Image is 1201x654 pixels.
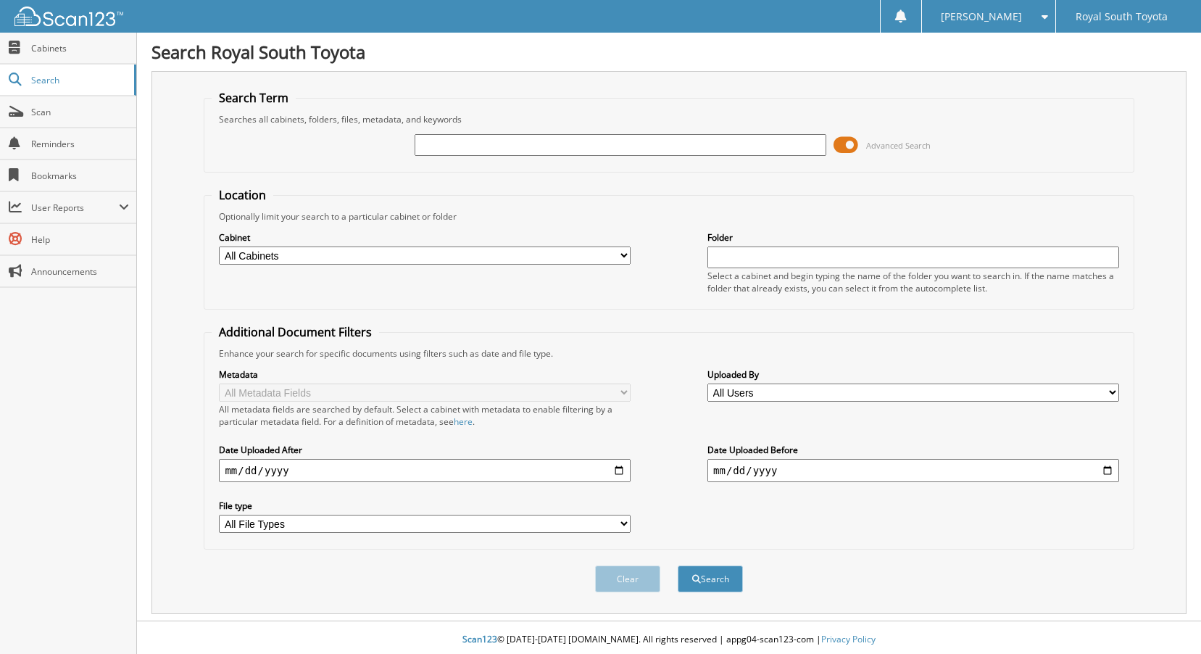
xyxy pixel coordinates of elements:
[1076,12,1168,21] span: Royal South Toyota
[212,90,296,106] legend: Search Term
[219,444,631,456] label: Date Uploaded After
[31,138,129,150] span: Reminders
[31,42,129,54] span: Cabinets
[212,187,273,203] legend: Location
[219,368,631,381] label: Metadata
[707,270,1119,294] div: Select a cabinet and begin typing the name of the folder you want to search in. If the name match...
[31,106,129,118] span: Scan
[219,500,631,512] label: File type
[941,12,1022,21] span: [PERSON_NAME]
[821,633,876,645] a: Privacy Policy
[462,633,497,645] span: Scan123
[219,459,631,482] input: start
[31,233,129,246] span: Help
[595,566,660,592] button: Clear
[31,202,119,214] span: User Reports
[212,347,1126,360] div: Enhance your search for specific documents using filters such as date and file type.
[866,140,931,151] span: Advanced Search
[151,40,1187,64] h1: Search Royal South Toyota
[707,459,1119,482] input: end
[212,210,1126,223] div: Optionally limit your search to a particular cabinet or folder
[14,7,123,26] img: scan123-logo-white.svg
[707,231,1119,244] label: Folder
[31,74,127,86] span: Search
[707,368,1119,381] label: Uploaded By
[212,324,379,340] legend: Additional Document Filters
[678,566,743,592] button: Search
[31,265,129,278] span: Announcements
[219,231,631,244] label: Cabinet
[454,415,473,428] a: here
[707,444,1119,456] label: Date Uploaded Before
[219,403,631,428] div: All metadata fields are searched by default. Select a cabinet with metadata to enable filtering b...
[31,170,129,182] span: Bookmarks
[212,113,1126,125] div: Searches all cabinets, folders, files, metadata, and keywords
